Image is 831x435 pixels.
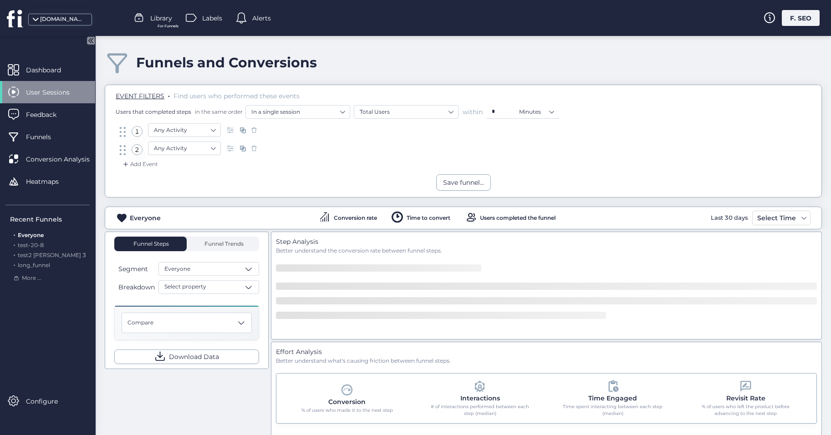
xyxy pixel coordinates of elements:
[132,126,143,137] div: 1
[693,403,798,417] div: % of users who left the product before advancing to the next step
[519,105,554,119] nz-select-item: Minutes
[193,108,243,116] span: in the same order
[26,87,83,97] span: User Sessions
[114,263,157,274] button: Segment
[782,10,820,26] div: F. SEO
[755,212,798,223] div: Select Time
[121,160,158,169] div: Add Event
[202,241,244,247] span: Funnel Trends
[202,13,222,23] span: Labels
[26,132,65,142] span: Funnels
[173,92,300,100] span: Find users who performed these events
[136,54,317,71] div: Funnels and Conversions
[118,264,148,274] span: Segment
[428,403,532,417] div: # of interactions performed between each step (median)
[114,282,157,293] button: Breakdown
[26,177,72,187] span: Heatmaps
[169,352,219,362] span: Download Data
[443,177,484,187] div: Save funnel...
[18,242,44,248] span: test-20-8
[480,215,556,221] div: Users completed the funnel
[154,123,215,137] nz-select-item: Any Activity
[407,215,450,221] div: Time to convert
[14,260,15,268] span: .
[18,232,44,238] span: Everyone
[276,347,817,357] div: Effort Analysis
[460,393,500,403] div: Interactions
[334,215,377,221] div: Conversion rate
[360,105,453,119] nz-select-item: Total Users
[114,349,259,364] button: Download Data
[561,403,665,417] div: Time spent interacting between each step (median)
[18,252,86,258] span: test2 [PERSON_NAME] 3
[130,213,161,223] div: Everyone
[14,250,15,258] span: .
[164,265,190,273] span: Everyone
[252,13,271,23] span: Alerts
[133,241,169,247] span: Funnel Steps
[276,237,817,247] div: Step Analysis
[18,262,50,268] span: long_funnel
[22,274,41,283] span: More ...
[14,230,15,238] span: .
[116,108,191,116] span: Users that completed steps
[726,393,765,403] div: Revisit Rate
[132,144,143,155] div: 2
[168,90,170,99] span: .
[154,142,215,155] nz-select-item: Any Activity
[26,110,70,120] span: Feedback
[164,283,206,291] span: Select property
[588,393,637,403] div: Time Engaged
[150,13,172,23] span: Library
[14,240,15,248] span: .
[276,357,817,365] div: Better understand what's causing friction between funnel steps.
[116,92,164,100] span: EVENT FILTERS
[251,105,344,119] nz-select-item: In a single session
[118,282,155,292] span: Breakdown
[158,23,178,29] span: For Funnels
[463,107,483,116] span: within
[40,15,86,24] div: [DOMAIN_NAME]
[26,396,71,406] span: Configure
[295,407,399,414] div: % of users who made it to the next step
[10,214,90,224] div: Recent Funnels
[276,247,817,255] div: Better understand the conversion rate between funnel steps.
[26,65,75,75] span: Dashboard
[709,211,750,225] div: Last 30 days
[127,319,153,327] span: Compare
[328,397,366,407] div: Conversion
[26,154,103,164] span: Conversion Analysis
